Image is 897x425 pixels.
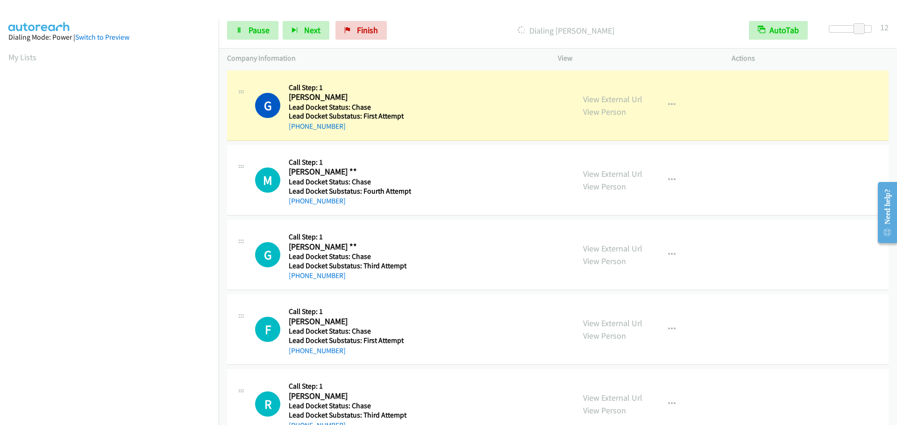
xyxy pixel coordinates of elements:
span: Pause [249,25,270,35]
h2: [PERSON_NAME] [289,92,408,103]
h2: [PERSON_NAME] [289,391,408,402]
div: The call is yet to be attempted [255,317,280,342]
h5: Call Step: 1 [289,382,408,391]
h5: Lead Docket Substatus: First Attempt [289,111,408,121]
h2: [PERSON_NAME] ** [289,242,408,252]
div: 12 [880,21,889,34]
h5: Call Step: 1 [289,158,411,167]
a: View Person [583,330,626,341]
h5: Lead Docket Substatus: First Attempt [289,336,408,345]
h5: Lead Docket Substatus: Third Attempt [289,261,408,271]
h1: R [255,391,280,417]
h5: Lead Docket Status: Chase [289,177,411,187]
a: View External Url [583,94,642,105]
a: Switch to Preview [75,33,129,42]
a: View External Url [583,392,642,403]
h5: Lead Docket Status: Chase [289,252,408,261]
h5: Call Step: 1 [289,307,408,316]
span: Finish [357,25,378,35]
h5: Lead Docket Substatus: Third Attempt [289,411,408,420]
p: View [558,53,715,64]
h2: [PERSON_NAME] ** [289,167,408,177]
a: View Person [583,181,626,192]
h1: F [255,317,280,342]
p: Dialing [PERSON_NAME] [399,24,732,37]
a: View Person [583,256,626,266]
a: View External Url [583,168,642,179]
button: Next [283,21,329,40]
a: [PHONE_NUMBER] [289,271,346,280]
div: The call is yet to be attempted [255,167,280,193]
a: Finish [335,21,387,40]
h1: G [255,93,280,118]
h2: [PERSON_NAME] [289,316,408,327]
h5: Lead Docket Status: Chase [289,103,408,112]
button: AutoTab [749,21,808,40]
a: [PHONE_NUMBER] [289,196,346,205]
a: [PHONE_NUMBER] [289,122,346,131]
p: Actions [732,53,889,64]
a: View External Url [583,318,642,328]
h5: Lead Docket Status: Chase [289,327,408,336]
div: Dialing Mode: Power | [8,32,210,43]
h5: Call Step: 1 [289,232,408,242]
a: Pause [227,21,278,40]
a: View Person [583,405,626,416]
a: View External Url [583,243,642,254]
div: The call is yet to be attempted [255,391,280,417]
h1: G [255,242,280,267]
a: [PHONE_NUMBER] [289,346,346,355]
h5: Lead Docket Substatus: Fourth Attempt [289,187,411,196]
a: My Lists [8,52,36,63]
div: The call is yet to be attempted [255,242,280,267]
h5: Lead Docket Status: Chase [289,401,408,411]
a: View Person [583,106,626,117]
h5: Call Step: 1 [289,83,408,92]
h1: M [255,167,280,193]
iframe: Resource Center [870,175,897,250]
span: Next [304,25,320,35]
p: Company Information [227,53,541,64]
